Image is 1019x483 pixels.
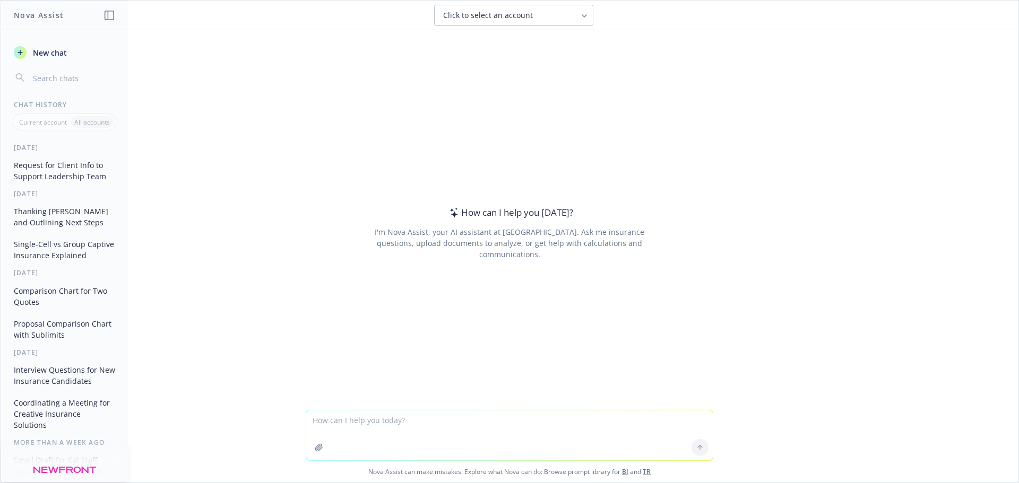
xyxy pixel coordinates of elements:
[14,10,64,21] h1: Nova Assist
[1,100,128,109] div: Chat History
[360,226,659,260] div: I'm Nova Assist, your AI assistant at [GEOGRAPHIC_DATA]. Ask me insurance questions, upload docum...
[443,10,533,21] span: Click to select an account
[434,5,593,26] button: Click to select an account
[10,156,119,185] button: Request for Client Info to Support Leadership Team
[19,118,67,127] p: Current account
[10,43,119,62] button: New chat
[446,206,573,219] div: How can I help you [DATE]?
[10,235,119,264] button: Single-Cell vs Group Captive Insurance Explained
[74,118,110,127] p: All accounts
[1,438,128,447] div: More than a week ago
[10,361,119,390] button: Interview Questions for New Insurance Candidates
[1,268,128,277] div: [DATE]
[1,143,128,152] div: [DATE]
[1,189,128,198] div: [DATE]
[10,203,119,231] button: Thanking [PERSON_NAME] and Outlining Next Steps
[31,47,67,58] span: New chat
[31,71,115,85] input: Search chats
[1,348,128,357] div: [DATE]
[10,394,119,434] button: Coordinating a Meeting for Creative Insurance Solutions
[10,315,119,344] button: Proposal Comparison Chart with Sublimits
[643,467,651,476] a: TR
[5,461,1014,482] span: Nova Assist can make mistakes. Explore what Nova can do: Browse prompt library for and
[10,282,119,311] button: Comparison Chart for Two Quotes
[622,467,628,476] a: BI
